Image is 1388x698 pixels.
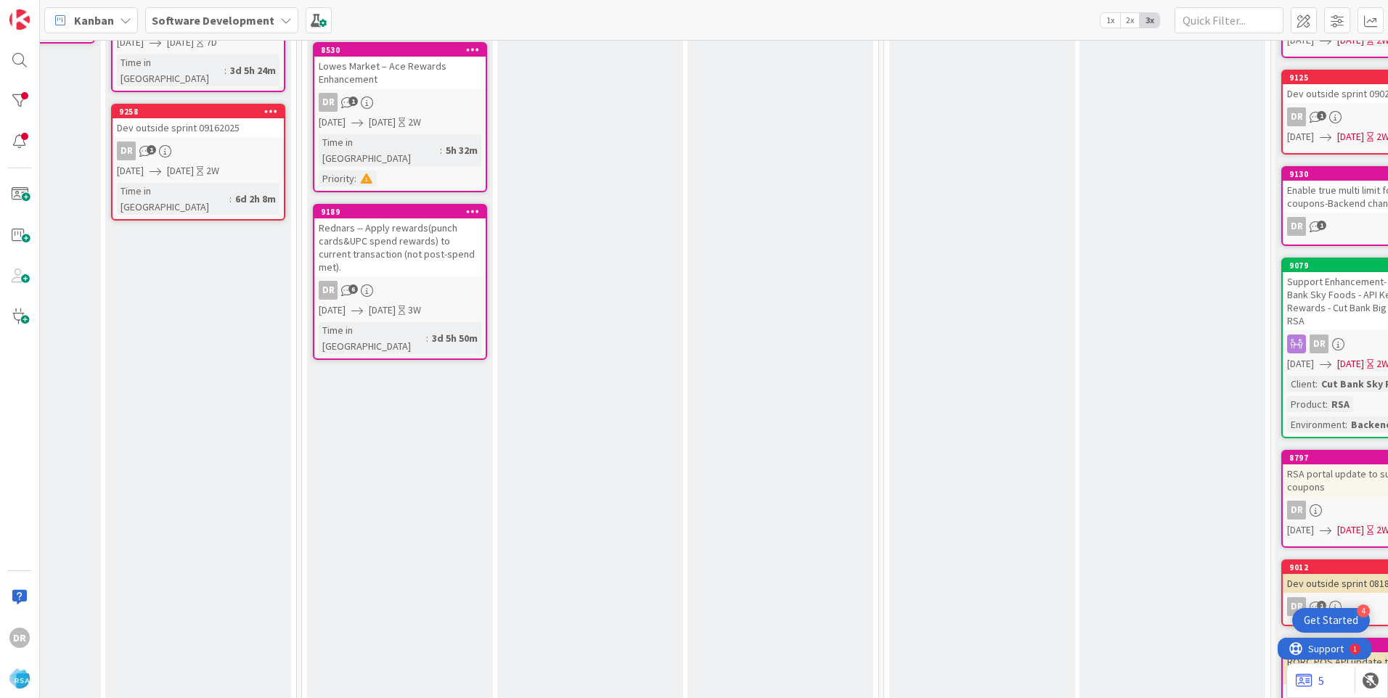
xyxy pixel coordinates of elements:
span: [DATE] [319,115,346,130]
div: DR [314,93,486,112]
div: 3d 5h 50m [428,330,481,346]
span: : [426,330,428,346]
span: : [1315,376,1318,392]
span: [DATE] [167,163,194,178]
span: : [224,62,226,78]
span: : [354,171,356,186]
span: 1 [348,97,358,106]
span: 6 [348,284,358,294]
span: : [440,142,442,158]
div: RSA [1328,396,1353,412]
span: [DATE] [1337,522,1364,538]
span: [DATE] [369,115,396,130]
div: 8530Lowes Market – Ace Rewards Enhancement [314,44,486,89]
div: 5h 32m [442,142,481,158]
span: 1 [1317,221,1326,230]
div: DR [314,281,486,300]
span: [DATE] [167,35,194,50]
a: 9189Rednars -- Apply rewards(punch cards&UPC spend rewards) to current transaction (not post-spen... [313,204,487,360]
span: 1 [1317,601,1326,610]
div: DR [319,281,338,300]
span: : [229,191,232,207]
span: 1 [1317,111,1326,120]
div: 8530 [321,45,486,55]
span: Support [30,2,66,20]
div: 3d 5h 24m [226,62,279,78]
div: Dev outside sprint 09162025 [113,118,284,137]
input: Quick Filter... [1175,7,1283,33]
div: Time in [GEOGRAPHIC_DATA] [319,134,440,166]
div: Rednars -- Apply rewards(punch cards&UPC spend rewards) to current transaction (not post-spend met). [314,218,486,276]
div: 9258Dev outside sprint 09162025 [113,105,284,137]
a: 5 [1296,672,1324,689]
span: [DATE] [117,163,144,178]
div: 8530 [314,44,486,57]
div: 9189 [321,207,486,217]
div: DR [1287,217,1306,236]
span: 2x [1120,13,1140,28]
span: 1 [147,145,156,155]
div: DR [1287,597,1306,616]
div: Priority [319,171,354,186]
span: [DATE] [1287,129,1314,144]
div: 2W [206,163,219,178]
div: 9189 [314,205,486,218]
div: 9189Rednars -- Apply rewards(punch cards&UPC spend rewards) to current transaction (not post-spen... [314,205,486,276]
span: : [1345,416,1347,432]
div: Open Get Started checklist, remaining modules: 4 [1292,608,1370,633]
div: Lowes Market – Ace Rewards Enhancement [314,57,486,89]
div: DR [113,141,284,160]
span: [DATE] [319,303,346,318]
span: Kanban [74,12,114,29]
div: DR [117,141,136,160]
span: [DATE] [1287,33,1314,48]
div: 4 [1357,604,1370,617]
span: [DATE] [1287,522,1314,538]
span: [DATE] [369,303,396,318]
div: Get Started [1304,613,1358,628]
div: 2W [408,115,421,130]
span: [DATE] [1287,356,1314,371]
span: : [1326,396,1328,412]
div: Environment [1287,416,1345,432]
span: [DATE] [1337,356,1364,371]
span: 3x [1140,13,1159,28]
div: 1 [75,6,79,17]
span: [DATE] [1337,33,1364,48]
div: 9258 [113,105,284,118]
div: DR [319,93,338,112]
div: Client [1287,376,1315,392]
div: 9258 [119,107,284,117]
a: 8530Lowes Market – Ace Rewards EnhancementDR[DATE][DATE]2WTime in [GEOGRAPHIC_DATA]:5h 32mPriority: [313,42,487,192]
span: [DATE] [117,35,144,50]
div: DR [1287,501,1306,520]
a: 9258Dev outside sprint 09162025DR[DATE][DATE]2WTime in [GEOGRAPHIC_DATA]:6d 2h 8m [111,104,285,221]
div: DR [1287,107,1306,126]
div: Product [1287,396,1326,412]
div: DR [9,628,30,648]
div: 6d 2h 8m [232,191,279,207]
div: DR [1310,334,1328,353]
div: Time in [GEOGRAPHIC_DATA] [117,54,224,86]
div: 3W [408,303,421,318]
b: Software Development [152,13,274,28]
div: Time in [GEOGRAPHIC_DATA] [117,183,229,215]
div: Time in [GEOGRAPHIC_DATA] [319,322,426,354]
span: 1x [1101,13,1120,28]
span: [DATE] [1337,129,1364,144]
img: Visit kanbanzone.com [9,9,30,30]
img: avatar [9,668,30,689]
div: 7D [206,35,217,50]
